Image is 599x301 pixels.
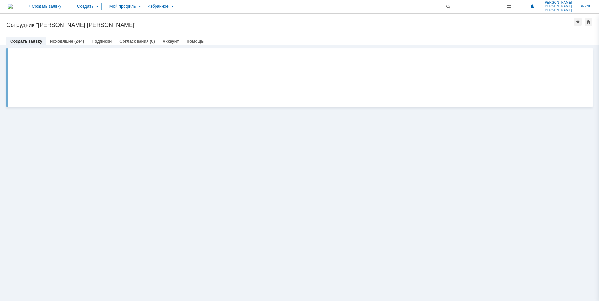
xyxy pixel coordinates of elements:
span: [PERSON_NAME] [544,8,572,12]
div: Создать [69,3,102,10]
a: Создать заявку [10,39,42,44]
div: (244) [74,39,84,44]
a: Аккаунт [163,39,179,44]
div: (0) [150,39,155,44]
div: Сотрудник "[PERSON_NAME] [PERSON_NAME]" [6,22,574,28]
div: Сделать домашней страницей [585,18,592,26]
span: Расширенный поиск [506,3,513,9]
a: Помощь [187,39,204,44]
a: Исходящие [50,39,73,44]
span: [PERSON_NAME] [544,1,572,4]
div: Добавить в избранное [574,18,582,26]
a: Перейти на домашнюю страницу [8,4,13,9]
a: Подписки [92,39,112,44]
span: [PERSON_NAME] [544,4,572,8]
a: Согласования [119,39,149,44]
img: logo [8,4,13,9]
